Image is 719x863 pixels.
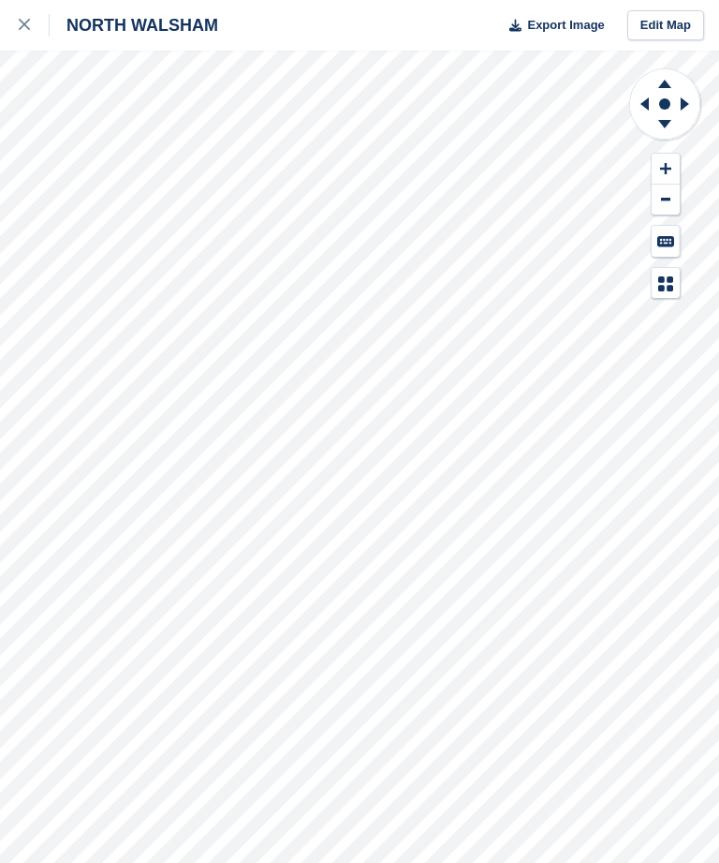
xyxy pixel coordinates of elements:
[50,14,218,37] div: NORTH WALSHAM
[652,268,680,299] button: Map Legend
[652,226,680,257] button: Keyboard Shortcuts
[627,10,704,41] a: Edit Map
[498,10,605,41] button: Export Image
[652,185,680,216] button: Zoom Out
[652,154,680,185] button: Zoom In
[527,16,604,35] span: Export Image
